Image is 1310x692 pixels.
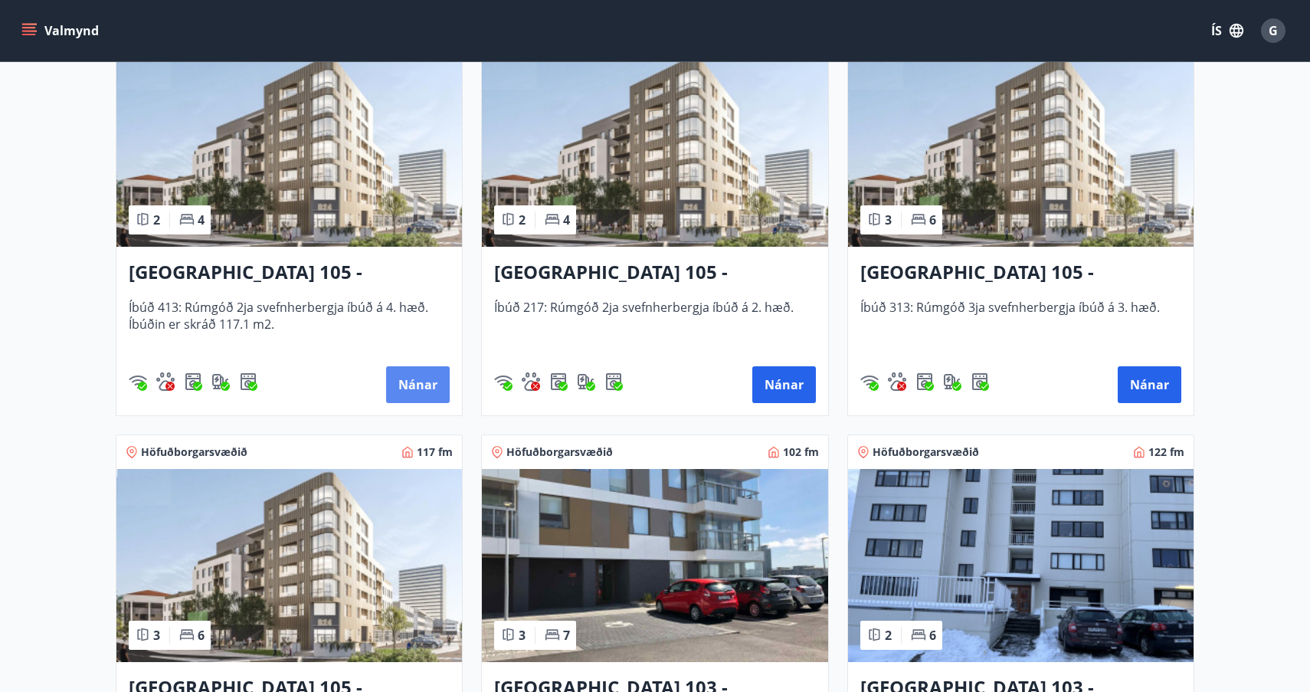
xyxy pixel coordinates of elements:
[604,372,623,391] img: hddCLTAnxqFUMr1fxmbGG8zWilo2syolR0f9UjPn.svg
[563,627,570,644] span: 7
[239,372,257,391] div: Þurrkari
[885,212,892,228] span: 3
[386,366,450,403] button: Nánar
[153,627,160,644] span: 3
[1269,22,1278,39] span: G
[522,372,540,391] div: Gæludýr
[752,366,816,403] button: Nánar
[184,372,202,391] div: Þvottavél
[506,444,613,460] span: Höfuðborgarsvæðið
[482,469,827,662] img: Paella dish
[519,627,526,644] span: 3
[604,372,623,391] div: Þurrkari
[141,444,247,460] span: Höfuðborgarsvæðið
[929,627,936,644] span: 6
[239,372,257,391] img: hddCLTAnxqFUMr1fxmbGG8zWilo2syolR0f9UjPn.svg
[848,54,1194,247] img: Paella dish
[494,372,513,391] img: HJRyFFsYp6qjeUYhR4dAD8CaCEsnIFYZ05miwXoh.svg
[860,372,879,391] img: HJRyFFsYp6qjeUYhR4dAD8CaCEsnIFYZ05miwXoh.svg
[971,372,989,391] div: Þurrkari
[1203,17,1252,44] button: ÍS
[129,299,450,349] span: Íbúð 413: Rúmgóð 2ja svefnherbergja íbúð á 4. hæð. Íbúðin er skráð 117.1 m2.
[156,372,175,391] div: Gæludýr
[116,54,462,247] img: Paella dish
[971,372,989,391] img: hddCLTAnxqFUMr1fxmbGG8zWilo2syolR0f9UjPn.svg
[417,444,453,460] span: 117 fm
[888,372,906,391] img: pxcaIm5dSOV3FS4whs1soiYWTwFQvksT25a9J10C.svg
[929,212,936,228] span: 6
[873,444,979,460] span: Höfuðborgarsvæðið
[915,372,934,391] div: Þvottavél
[1255,12,1292,49] button: G
[1118,366,1181,403] button: Nánar
[184,372,202,391] img: Dl16BY4EX9PAW649lg1C3oBuIaAsR6QVDQBO2cTm.svg
[494,299,815,349] span: Íbúð 217: Rúmgóð 2ja svefnherbergja íbúð á 2. hæð.
[915,372,934,391] img: Dl16BY4EX9PAW649lg1C3oBuIaAsR6QVDQBO2cTm.svg
[198,212,205,228] span: 4
[563,212,570,228] span: 4
[577,372,595,391] img: nH7E6Gw2rvWFb8XaSdRp44dhkQaj4PJkOoRYItBQ.svg
[1148,444,1184,460] span: 122 fm
[885,627,892,644] span: 2
[494,372,513,391] div: Þráðlaust net
[198,627,205,644] span: 6
[129,372,147,391] img: HJRyFFsYp6qjeUYhR4dAD8CaCEsnIFYZ05miwXoh.svg
[860,259,1181,287] h3: [GEOGRAPHIC_DATA] 105 - [GEOGRAPHIC_DATA] 24, 313
[783,444,819,460] span: 102 fm
[522,372,540,391] img: pxcaIm5dSOV3FS4whs1soiYWTwFQvksT25a9J10C.svg
[519,212,526,228] span: 2
[943,372,961,391] div: Hleðslustöð fyrir rafbíla
[129,372,147,391] div: Þráðlaust net
[153,212,160,228] span: 2
[860,299,1181,349] span: Íbúð 313: Rúmgóð 3ja svefnherbergja íbúð á 3. hæð.
[943,372,961,391] img: nH7E6Gw2rvWFb8XaSdRp44dhkQaj4PJkOoRYItBQ.svg
[156,372,175,391] img: pxcaIm5dSOV3FS4whs1soiYWTwFQvksT25a9J10C.svg
[888,372,906,391] div: Gæludýr
[860,372,879,391] div: Þráðlaust net
[549,372,568,391] div: Þvottavél
[211,372,230,391] div: Hleðslustöð fyrir rafbíla
[211,372,230,391] img: nH7E6Gw2rvWFb8XaSdRp44dhkQaj4PJkOoRYItBQ.svg
[18,17,105,44] button: menu
[129,259,450,287] h3: [GEOGRAPHIC_DATA] 105 - [GEOGRAPHIC_DATA] 24, 413
[848,469,1194,662] img: Paella dish
[577,372,595,391] div: Hleðslustöð fyrir rafbíla
[116,469,462,662] img: Paella dish
[494,259,815,287] h3: [GEOGRAPHIC_DATA] 105 - [GEOGRAPHIC_DATA] 24, 217
[549,372,568,391] img: Dl16BY4EX9PAW649lg1C3oBuIaAsR6QVDQBO2cTm.svg
[482,54,827,247] img: Paella dish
